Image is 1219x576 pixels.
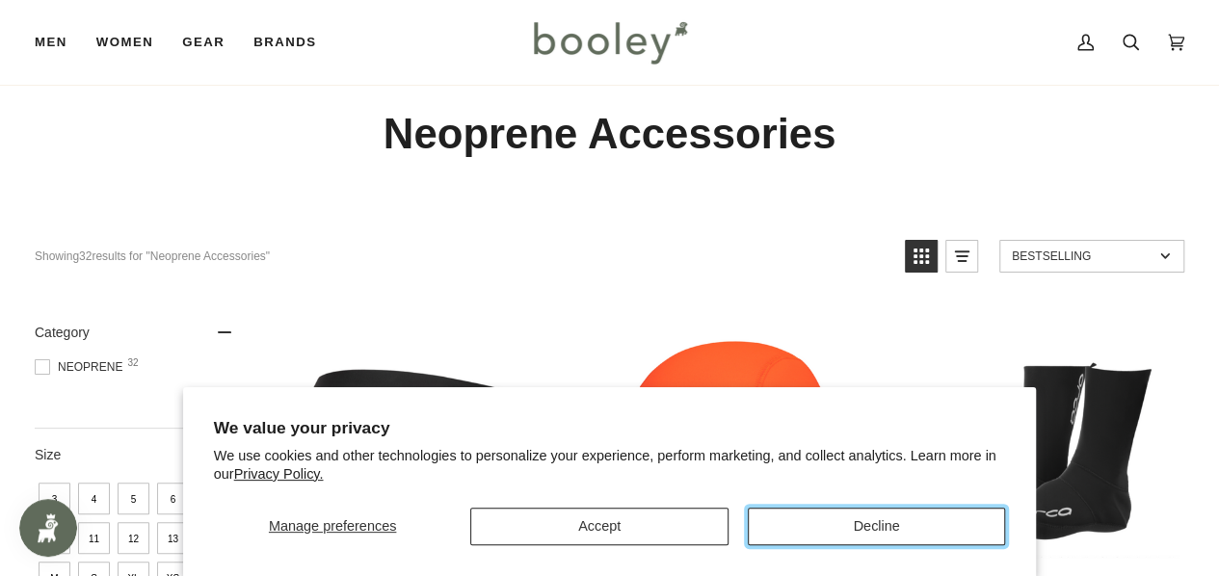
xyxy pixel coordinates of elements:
[78,522,110,554] span: Size: 11
[78,483,110,514] span: Size: 4
[157,522,189,554] span: Size: 13
[253,33,316,52] span: Brands
[945,240,978,273] a: View list mode
[269,518,396,534] span: Manage preferences
[999,240,1184,273] a: Sort options
[19,499,77,557] iframe: Button to open loyalty program pop-up
[35,358,128,376] span: Neoprene
[35,108,1184,161] h1: Neoprene Accessories
[214,418,1006,438] h2: We value your privacy
[182,33,225,52] span: Gear
[127,358,138,368] span: 32
[214,508,452,545] button: Manage preferences
[96,33,153,52] span: Women
[118,522,149,554] span: Size: 12
[905,240,938,273] a: View grid mode
[748,508,1005,545] button: Decline
[35,240,890,273] div: Showing results for "Neoprene Accessories"
[35,325,90,340] span: Category
[35,33,67,52] span: Men
[118,483,149,514] span: Size: 5
[39,483,70,514] span: Size: 3
[1012,249,1153,263] span: Bestselling
[525,14,694,70] img: Booley
[35,447,61,462] span: Size
[157,483,189,514] span: Size: 6
[234,466,324,482] a: Privacy Policy.
[214,447,1006,484] p: We use cookies and other technologies to personalize your experience, perform marketing, and coll...
[470,508,728,545] button: Accept
[79,249,92,263] b: 32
